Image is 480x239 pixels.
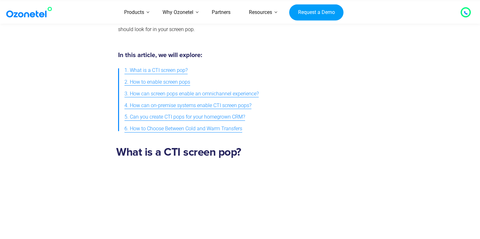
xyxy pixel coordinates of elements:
[124,123,242,135] a: 6. How to Choose Between Cold and Warm Transfers
[124,65,188,76] a: 1. What is a CTI screen pop?
[124,78,190,87] span: 2. How to enable screen pops
[289,4,343,21] a: Request a Demo
[240,1,281,24] a: Resources
[124,89,259,99] span: 3. How can screen pops enable an omnichannel experience?
[124,76,190,88] a: 2. How to enable screen pops
[116,147,241,158] strong: What is a CTI screen pop?
[124,113,245,122] span: 5. Can you create CTI pops for your homegrown CRM?
[203,1,240,24] a: Partners
[124,124,242,133] span: 6. How to Choose Between Cold and Warm Transfers
[115,1,153,24] a: Products
[124,88,259,100] a: 3. How can screen pops enable an omnichannel experience?
[124,100,251,112] a: 4. How can on-premise systems enable CTI screen pops?
[124,66,188,75] span: 1. What is a CTI screen pop?
[124,101,251,110] span: 4. How can on-premise systems enable CTI screen pops?
[124,111,245,123] a: 5. Can you create CTI pops for your homegrown CRM?
[153,1,203,24] a: Why Ozonetel
[118,52,359,58] h5: In this article, we will explore:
